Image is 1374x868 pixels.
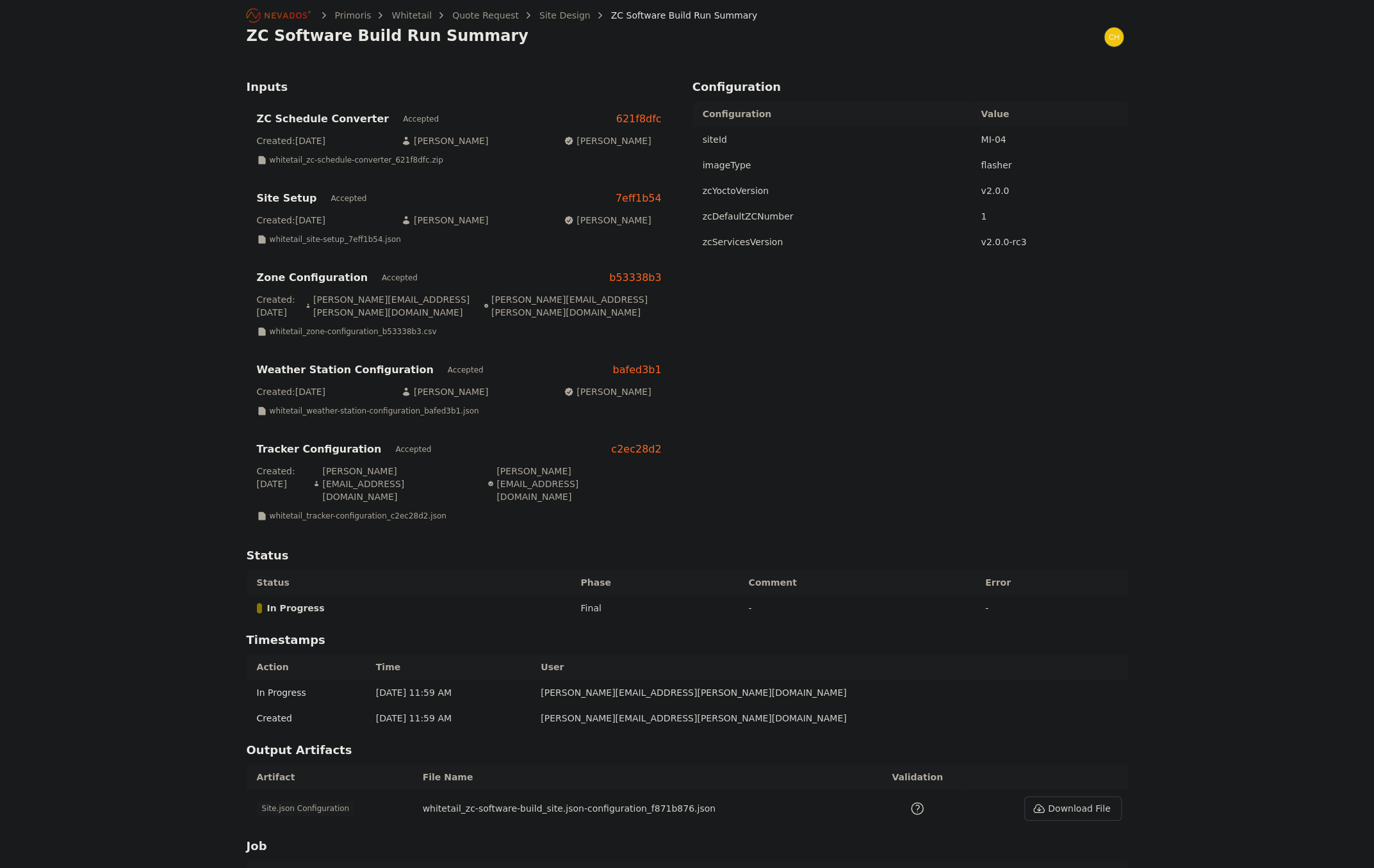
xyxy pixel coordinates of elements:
h1: ZC Software Build Run Summary [247,26,528,46]
span: zcServicesVersion [703,237,783,247]
td: v2.0.0 [974,178,1127,204]
a: Primoris [335,9,372,22]
p: [PERSON_NAME][EMAIL_ADDRESS][DOMAIN_NAME] [313,465,477,503]
div: Accepted [391,443,435,456]
a: Quote Request [452,9,519,22]
p: whitetail_site-setup_7eff1b54.json [270,234,401,245]
h2: Timestamps [247,631,1128,654]
th: Validation [870,764,965,790]
td: [PERSON_NAME][EMAIL_ADDRESS][PERSON_NAME][DOMAIN_NAME] [534,705,1127,731]
p: [PERSON_NAME][EMAIL_ADDRESS][PERSON_NAME][DOMAIN_NAME] [484,293,651,319]
th: Artifact [247,764,416,790]
button: Download File [1024,796,1121,821]
h3: ZC Schedule Converter [257,111,389,127]
p: [PERSON_NAME][EMAIL_ADDRESS][DOMAIN_NAME] [487,465,651,503]
td: - [979,595,1128,621]
h3: Zone Configuration [257,270,368,285]
h2: Configuration [692,78,1128,101]
th: User [534,654,1127,680]
td: [DATE] 11:59 AM [370,680,534,705]
div: Final [580,602,601,615]
p: [PERSON_NAME] [401,385,488,398]
th: Error [979,570,1128,595]
a: 621f8dfc [616,111,662,127]
nav: Breadcrumb [247,5,758,26]
span: In Progress [267,602,325,615]
a: c2ec28d2 [611,442,661,457]
th: Phase [574,570,742,595]
td: - [742,595,979,621]
p: Created: [DATE] [257,214,325,227]
a: b53338b3 [609,270,661,285]
p: [PERSON_NAME] [564,214,651,227]
div: Accepted [378,271,421,284]
th: Comment [742,570,979,595]
a: bafed3b1 [612,362,661,378]
span: Site.json Configuration [257,801,355,816]
td: MI-04 [974,127,1127,152]
th: Configuration [692,101,975,127]
td: 1 [974,204,1127,229]
p: whitetail_weather-station-configuration_bafed3b1.json [270,406,479,416]
h2: Job [247,837,1128,860]
h3: Weather Station Configuration [257,362,434,378]
div: Created [257,712,363,725]
p: [PERSON_NAME] [564,385,651,398]
div: ZC Software Build Run Summary [593,9,758,22]
div: Accepted [444,364,487,376]
th: Action [247,654,370,680]
a: 7eff1b54 [616,191,662,206]
p: [PERSON_NAME][EMAIL_ADDRESS][PERSON_NAME][DOMAIN_NAME] [306,293,473,319]
div: Accepted [399,113,443,125]
td: v2.0.0-rc3 [974,229,1127,255]
th: File Name [416,764,871,790]
a: Whitetail [391,9,432,22]
p: Created: [DATE] [257,385,325,398]
p: Created: [DATE] [257,134,325,147]
span: siteId [703,134,727,145]
p: [PERSON_NAME] [401,134,488,147]
p: Created: [DATE] [257,465,303,503]
p: whitetail_zc-schedule-converter_621f8dfc.zip [270,155,443,165]
a: Site Design [539,9,591,22]
span: zcDefaultZCNumber [703,211,794,221]
div: Accepted [327,192,370,205]
span: imageType [703,160,751,170]
td: [PERSON_NAME][EMAIL_ADDRESS][PERSON_NAME][DOMAIN_NAME] [534,680,1127,705]
div: No Schema [910,801,925,816]
p: [PERSON_NAME] [564,134,651,147]
p: [PERSON_NAME] [401,214,488,227]
h2: Output Artifacts [247,741,1128,764]
th: Time [370,654,534,680]
h3: Tracker Configuration [257,442,382,457]
h3: Site Setup [257,191,317,206]
th: Value [974,101,1127,127]
td: flasher [974,152,1127,178]
p: whitetail_zone-configuration_b53338b3.csv [270,326,437,337]
span: zcYoctoVersion [703,186,769,196]
span: whitetail_zc-software-build_site.json-configuration_f871b876.json [423,803,716,814]
div: In Progress [257,686,363,699]
p: whitetail_tracker-configuration_c2ec28d2.json [270,511,446,521]
h2: Status [247,547,1128,570]
h2: Inputs [247,78,672,101]
th: Status [247,570,575,595]
td: [DATE] 11:59 AM [370,705,534,731]
img: chris.young@nevados.solar [1104,27,1124,47]
p: Created: [DATE] [257,293,295,319]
